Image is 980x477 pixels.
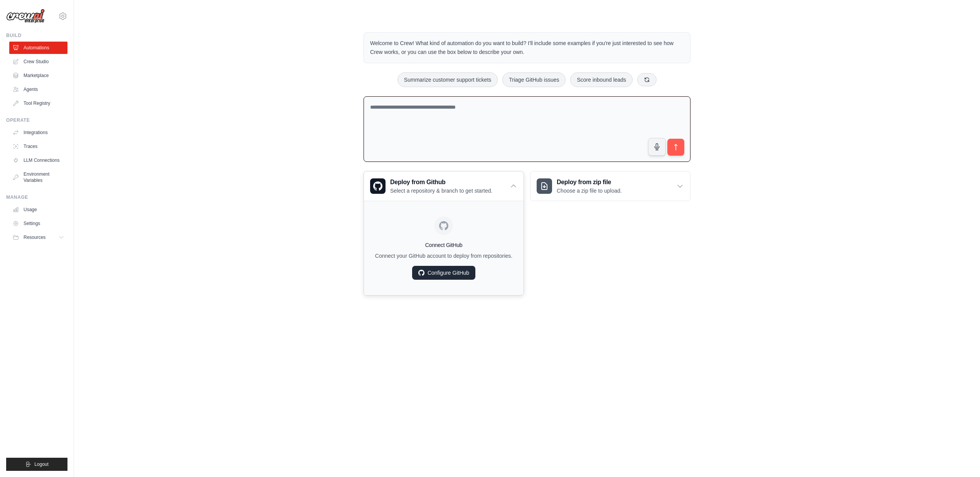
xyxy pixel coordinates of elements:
[9,217,67,230] a: Settings
[370,252,517,260] p: Connect your GitHub account to deploy from repositories.
[24,234,45,240] span: Resources
[9,55,67,68] a: Crew Studio
[941,440,980,477] iframe: Chat Widget
[9,83,67,96] a: Agents
[390,187,492,195] p: Select a repository & branch to get started.
[6,32,67,39] div: Build
[397,72,498,87] button: Summarize customer support tickets
[9,126,67,139] a: Integrations
[9,203,67,216] a: Usage
[9,69,67,82] a: Marketplace
[9,140,67,153] a: Traces
[6,194,67,200] div: Manage
[9,154,67,166] a: LLM Connections
[370,39,684,57] p: Welcome to Crew! What kind of automation do you want to build? I'll include some examples if you'...
[9,231,67,244] button: Resources
[370,241,517,249] h4: Connect GitHub
[6,9,45,24] img: Logo
[502,72,566,87] button: Triage GitHub issues
[557,187,622,195] p: Choose a zip file to upload.
[9,42,67,54] a: Automations
[6,117,67,123] div: Operate
[6,458,67,471] button: Logout
[9,168,67,186] a: Environment Variables
[9,97,67,109] a: Tool Registry
[390,178,492,187] h3: Deploy from Github
[34,461,49,467] span: Logout
[412,266,475,280] a: Configure GitHub
[570,72,633,87] button: Score inbound leads
[557,178,622,187] h3: Deploy from zip file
